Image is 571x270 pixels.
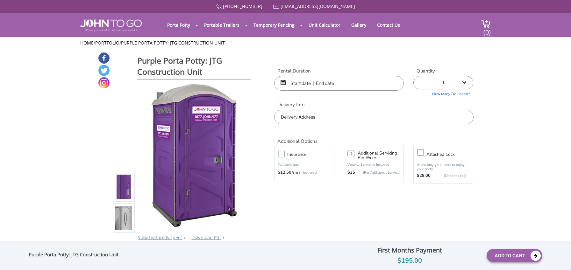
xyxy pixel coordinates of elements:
[347,170,355,176] strong: $35
[481,19,491,28] img: cart a
[274,110,473,124] input: Delivery Address
[115,112,132,262] img: Product
[358,151,400,160] h3: Additional Servicing Per Week
[95,40,119,46] a: Portfolio
[304,19,345,31] a: Unit Calculator
[98,65,110,76] a: Twitter
[287,150,337,158] h3: Insurance
[413,68,473,74] label: Quantity
[337,256,482,266] div: $195.00
[162,19,195,31] a: Porta Potty
[346,19,371,31] a: Gallery
[337,245,482,256] div: First Months Payment
[278,170,291,176] strong: $12.50
[138,234,182,240] a: View feature & specs
[249,19,299,31] a: Temporary Fencing
[372,19,405,31] a: Contact Us
[274,131,473,144] h2: Additional Options
[483,23,491,37] span: (0)
[355,170,400,175] p: (Per Additional Service)
[413,89,473,97] a: How Many Do I need?
[274,68,404,74] label: Rental Duration
[146,80,242,230] img: Product
[347,150,354,157] input: 0
[278,162,331,168] p: Full coverage
[274,101,473,108] label: Delivery Info
[80,19,142,31] img: JOHN to go
[121,40,225,46] a: Purple Porta Potty: JTG Construction Unit
[216,4,222,10] img: Call
[222,236,224,239] img: chevron.png
[434,173,467,179] p: {One time fee}
[300,170,317,176] p: (per unit)
[137,55,252,79] h1: Purple Porta Potty: JTG Construction Unit
[274,76,404,91] input: Start date | End date
[191,234,221,240] a: Download Pdf
[281,3,355,9] a: [EMAIL_ADDRESS][DOMAIN_NAME]
[546,245,571,270] button: Live Chat
[98,52,110,64] a: Facebook
[347,162,400,167] p: Weekly Servicing Included
[80,40,94,46] a: Home
[278,170,331,176] div: /mo
[426,150,476,158] h3: Attached lock
[199,19,244,31] a: Portable Trailers
[273,5,279,9] img: Mail
[98,77,110,88] a: Instagram
[417,173,431,179] strong: $28.00
[184,236,186,239] img: right arrow icon
[223,3,262,9] a: [PHONE_NUMBER]
[80,40,491,46] ul: / /
[487,249,542,262] button: Add To Cart
[417,163,470,171] p: Allow only your users to enjoy your potty.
